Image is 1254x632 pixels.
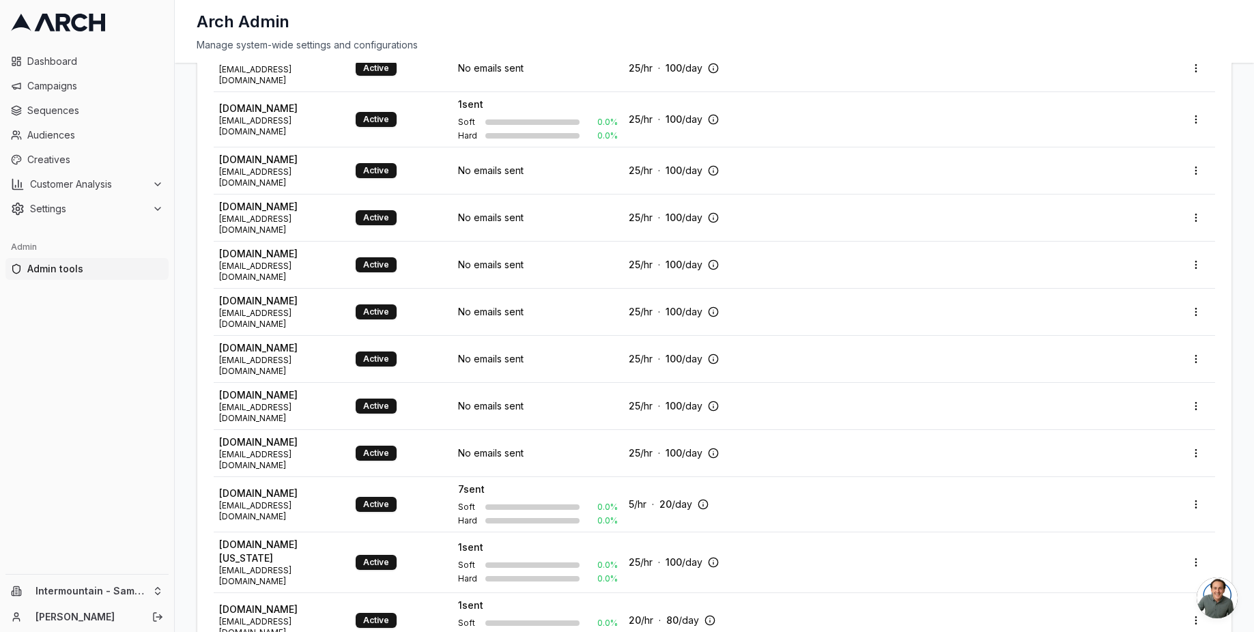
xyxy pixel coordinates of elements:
[458,352,618,366] div: No emails sent
[27,128,163,142] span: Audiences
[356,210,397,225] div: Active
[35,585,147,597] span: Intermountain - Same Day
[458,61,618,75] div: No emails sent
[219,388,345,402] span: [DOMAIN_NAME]
[629,353,640,364] span: 25
[666,447,682,459] span: 100
[35,610,137,624] a: [PERSON_NAME]
[458,446,618,460] div: No emails sent
[219,449,345,471] span: [EMAIL_ADDRESS][DOMAIN_NAME]
[5,236,169,258] div: Admin
[458,164,618,177] div: No emails sent
[458,515,480,526] span: Hard
[356,257,397,272] div: Active
[356,61,397,76] div: Active
[458,399,618,413] div: No emails sent
[658,259,660,270] span: ·
[219,538,345,565] span: [DOMAIN_NAME][US_STATE]
[585,618,618,629] span: 0.0 %
[356,351,397,367] div: Active
[585,130,618,141] span: 0.0 %
[682,306,702,317] span: /day
[27,79,163,93] span: Campaigns
[5,258,169,280] a: Admin tools
[356,112,397,127] div: Active
[585,573,618,584] span: 0.0 %
[5,124,169,146] a: Audiences
[5,173,169,195] button: Customer Analysis
[672,498,692,510] span: /day
[219,603,345,616] span: [DOMAIN_NAME]
[219,214,345,235] span: [EMAIL_ADDRESS][DOMAIN_NAME]
[658,353,660,364] span: ·
[356,446,397,461] div: Active
[682,447,702,459] span: /day
[458,305,618,319] div: No emails sent
[458,573,480,584] span: Hard
[219,64,345,86] span: [EMAIL_ADDRESS][DOMAIN_NAME]
[629,498,634,510] span: 5
[666,614,679,626] span: 80
[658,556,660,568] span: ·
[629,400,640,412] span: 25
[629,113,640,125] span: 25
[197,11,289,33] h1: Arch Admin
[148,607,167,627] button: Log out
[666,353,682,364] span: 100
[219,115,345,137] span: [EMAIL_ADDRESS][DOMAIN_NAME]
[666,212,682,223] span: 100
[629,306,640,317] span: 25
[219,167,345,188] span: [EMAIL_ADDRESS][DOMAIN_NAME]
[197,38,1232,52] div: Manage system-wide settings and configurations
[658,113,660,125] span: ·
[666,259,682,270] span: 100
[634,498,646,510] span: /hr
[682,113,702,125] span: /day
[458,560,480,571] span: Soft
[5,198,169,220] button: Settings
[682,212,702,223] span: /day
[666,164,682,176] span: 100
[30,202,147,216] span: Settings
[5,100,169,121] a: Sequences
[640,353,653,364] span: /hr
[5,75,169,97] a: Campaigns
[458,502,480,513] span: Soft
[666,400,682,412] span: 100
[585,117,618,128] span: 0.0 %
[640,400,653,412] span: /hr
[356,163,397,178] div: Active
[219,500,345,522] span: [EMAIL_ADDRESS][DOMAIN_NAME]
[219,261,345,283] span: [EMAIL_ADDRESS][DOMAIN_NAME]
[640,259,653,270] span: /hr
[585,560,618,571] span: 0.0 %
[356,613,397,628] div: Active
[659,614,661,626] span: ·
[5,51,169,72] a: Dashboard
[640,447,653,459] span: /hr
[219,565,345,587] span: [EMAIL_ADDRESS][DOMAIN_NAME]
[219,435,345,449] span: [DOMAIN_NAME]
[356,304,397,319] div: Active
[658,62,660,74] span: ·
[219,247,345,261] span: [DOMAIN_NAME]
[629,212,640,223] span: 25
[219,294,345,308] span: [DOMAIN_NAME]
[219,402,345,424] span: [EMAIL_ADDRESS][DOMAIN_NAME]
[30,177,147,191] span: Customer Analysis
[458,599,483,612] span: 1 sent
[658,164,660,176] span: ·
[641,614,653,626] span: /hr
[640,62,653,74] span: /hr
[682,164,702,176] span: /day
[219,102,345,115] span: [DOMAIN_NAME]
[219,153,345,167] span: [DOMAIN_NAME]
[458,211,618,225] div: No emails sent
[640,113,653,125] span: /hr
[658,306,660,317] span: ·
[458,618,480,629] span: Soft
[458,483,485,496] span: 7 sent
[356,399,397,414] div: Active
[27,153,163,167] span: Creatives
[356,497,397,512] div: Active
